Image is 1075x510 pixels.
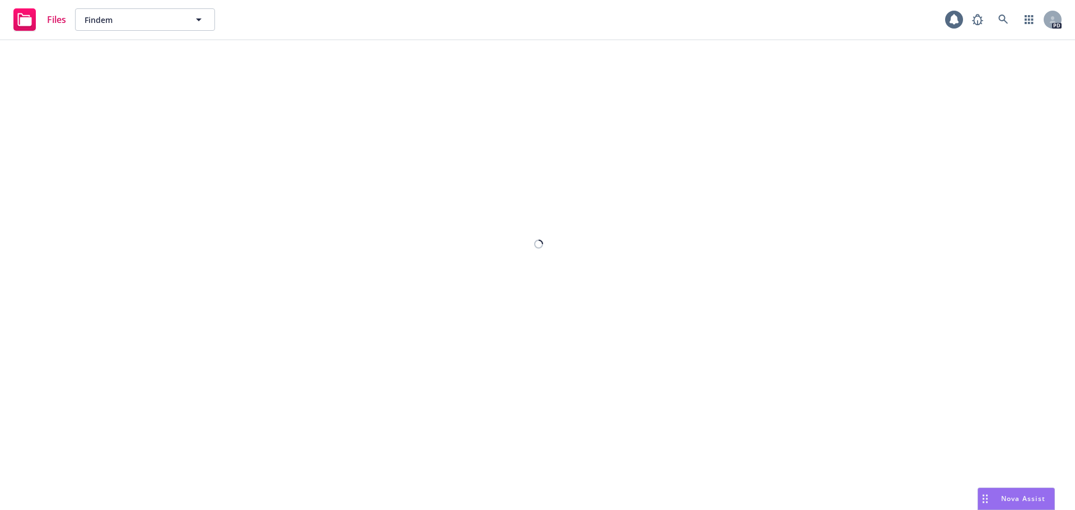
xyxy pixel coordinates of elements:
button: Findem [75,8,215,31]
a: Report a Bug [966,8,989,31]
button: Nova Assist [978,488,1055,510]
a: Switch app [1018,8,1040,31]
span: Nova Assist [1001,494,1045,503]
span: Files [47,15,66,24]
span: Findem [85,14,181,26]
div: Drag to move [978,488,992,509]
a: Files [9,4,71,35]
a: Search [992,8,1015,31]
